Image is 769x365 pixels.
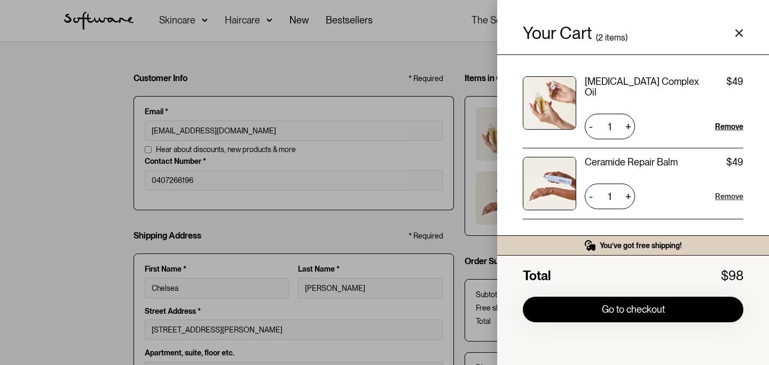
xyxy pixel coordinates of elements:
[600,241,682,250] div: You’ve got free shipping!
[735,29,743,37] a: Close cart
[726,157,743,168] div: $49
[721,268,743,284] div: $98
[598,34,603,42] div: 2
[585,118,597,135] div: -
[715,121,743,132] a: Remove item from cart
[715,121,743,132] div: Remove
[605,34,627,42] div: items)
[585,76,701,98] div: [MEDICAL_DATA] Complex Oil
[715,191,743,202] a: Remove item from cart
[622,118,635,135] div: +
[585,157,678,168] div: Ceramide Repair Balm
[523,25,592,42] h4: Your Cart
[596,34,598,42] div: (
[585,188,597,205] div: -
[715,191,743,202] div: Remove
[622,188,635,205] div: +
[726,76,743,98] div: $49
[523,268,551,284] div: Total
[523,297,743,322] a: Go to checkout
